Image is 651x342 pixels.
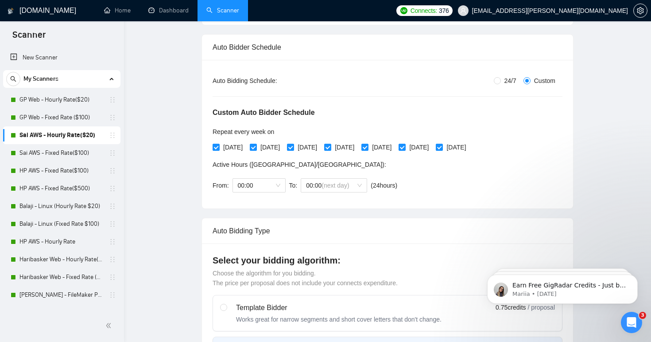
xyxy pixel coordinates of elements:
[19,268,104,286] a: Haribasker Web - Fixed Rate ($100)
[213,161,386,168] span: Active Hours ( [GEOGRAPHIC_DATA]/[GEOGRAPHIC_DATA] ):
[19,304,104,322] a: [PERSON_NAME] - .net (Hourly Rate $20)
[213,128,274,135] span: Repeat every week on
[474,256,651,318] iframe: Intercom notifications message
[368,142,395,152] span: [DATE]
[220,142,246,152] span: [DATE]
[19,233,104,251] a: HP AWS - Hourly Rate
[531,76,559,86] span: Custom
[109,274,116,281] span: holder
[109,220,116,228] span: holder
[236,303,442,313] div: Template Bidder
[109,114,116,121] span: holder
[19,162,104,180] a: HP AWS - Fixed Rate($100)
[460,8,466,14] span: user
[634,7,647,14] span: setting
[19,144,104,162] a: Sai AWS - Fixed Rate($100)
[10,49,113,67] a: New Scanner
[109,238,116,245] span: holder
[257,142,283,152] span: [DATE]
[639,312,646,319] span: 3
[109,149,116,157] span: holder
[23,70,58,88] span: My Scanners
[633,4,647,18] button: setting
[109,291,116,299] span: holder
[322,182,349,189] span: (next day)
[109,96,116,103] span: holder
[109,309,116,316] span: holder
[400,7,407,14] img: upwork-logo.png
[371,182,397,189] span: ( 24 hours)
[19,215,104,233] a: Balaji - Linux (Fixed Rate $100)
[206,7,239,14] a: searchScanner
[213,270,398,287] span: Choose the algorithm for you bidding. The price per proposal does not include your connects expen...
[109,256,116,263] span: holder
[213,182,229,189] span: From:
[411,6,437,16] span: Connects:
[109,132,116,139] span: holder
[213,107,315,118] h5: Custom Auto Bidder Schedule
[19,126,104,144] a: Sai AWS - Hourly Rate($20)
[3,49,120,67] li: New Scanner
[213,218,562,244] div: Auto Bidding Type
[439,6,449,16] span: 376
[104,7,131,14] a: homeHome
[238,179,280,192] span: 00:00
[294,142,321,152] span: [DATE]
[19,180,104,197] a: HP AWS - Fixed Rate($500)
[406,142,432,152] span: [DATE]
[633,7,647,14] a: setting
[289,182,298,189] span: To:
[236,315,442,324] div: Works great for narrow segments and short cover letters that don't change.
[109,185,116,192] span: holder
[306,179,362,192] span: 00:00
[19,197,104,215] a: Balaji - Linux (Hourly Rate $20)
[19,91,104,109] a: GP Web - Hourly Rate($20)
[148,7,189,14] a: dashboardDashboard
[6,72,20,86] button: search
[8,4,14,18] img: logo
[213,254,562,267] h4: Select your bidding algorithm:
[19,109,104,126] a: GP Web - Fixed Rate ($100)
[5,28,53,47] span: Scanner
[443,142,469,152] span: [DATE]
[19,286,104,304] a: [PERSON_NAME] - FileMaker Profile
[331,142,358,152] span: [DATE]
[105,321,114,330] span: double-left
[621,312,642,333] iframe: Intercom live chat
[109,203,116,210] span: holder
[501,76,520,86] span: 24/7
[213,35,562,60] div: Auto Bidder Schedule
[19,251,104,268] a: Haribasker Web - Hourly Rate($25)
[213,76,329,86] div: Auto Bidding Schedule:
[7,76,20,82] span: search
[109,167,116,174] span: holder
